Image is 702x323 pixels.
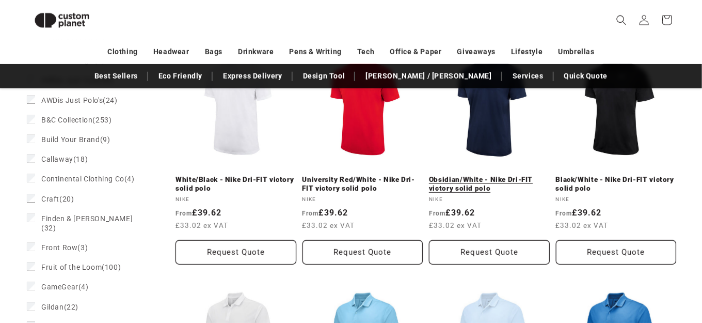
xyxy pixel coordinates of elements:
[41,116,92,124] span: B&C Collection
[41,135,110,144] span: (9)
[153,43,189,61] a: Headwear
[41,282,89,291] span: (4)
[41,303,64,311] span: Gildan
[176,240,296,265] button: Request Quote
[41,243,77,252] span: Front Row
[41,263,121,272] span: (100)
[302,175,423,193] a: University Red/White - Nike Dri-FIT victory solid polo
[556,175,677,193] a: Black/White - Nike Dri-FIT victory solid polo
[429,175,550,193] a: Obsidian/White - Nike Dri-FIT victory solid polo
[290,43,342,61] a: Pens & Writing
[41,135,100,144] span: Build Your Brand
[298,67,350,85] a: Design Tool
[429,240,550,265] button: Request Quote
[41,96,118,105] span: (24)
[457,43,496,61] a: Giveaways
[41,214,142,233] span: (32)
[41,194,74,204] span: (20)
[41,283,78,291] span: GameGear
[26,4,98,37] img: Custom Planet
[218,67,288,85] a: Express Delivery
[556,240,677,265] button: Request Quote
[357,43,374,61] a: Tech
[205,43,222,61] a: Bags
[650,273,702,323] iframe: Chat Widget
[176,175,296,193] a: White/Black - Nike Dri-FIT victory solid polo
[41,174,135,183] span: (4)
[41,195,59,203] span: Craft
[41,263,102,271] span: Fruit of the Loom
[507,67,549,85] a: Services
[302,240,423,265] button: Request Quote
[390,43,441,61] a: Office & Paper
[41,302,78,312] span: (22)
[559,43,595,61] a: Umbrellas
[610,9,633,32] summary: Search
[41,175,124,183] span: Continental Clothing Co
[41,214,133,223] span: Finden & [PERSON_NAME]
[360,67,497,85] a: [PERSON_NAME] / [PERSON_NAME]
[41,96,103,104] span: AWDis Just Polo's
[41,115,111,125] span: (253)
[511,43,543,61] a: Lifestyle
[89,67,143,85] a: Best Sellers
[238,43,274,61] a: Drinkware
[41,155,88,164] span: (18)
[559,67,613,85] a: Quick Quote
[107,43,138,61] a: Clothing
[41,243,88,252] span: (3)
[153,67,208,85] a: Eco Friendly
[41,155,73,163] span: Callaway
